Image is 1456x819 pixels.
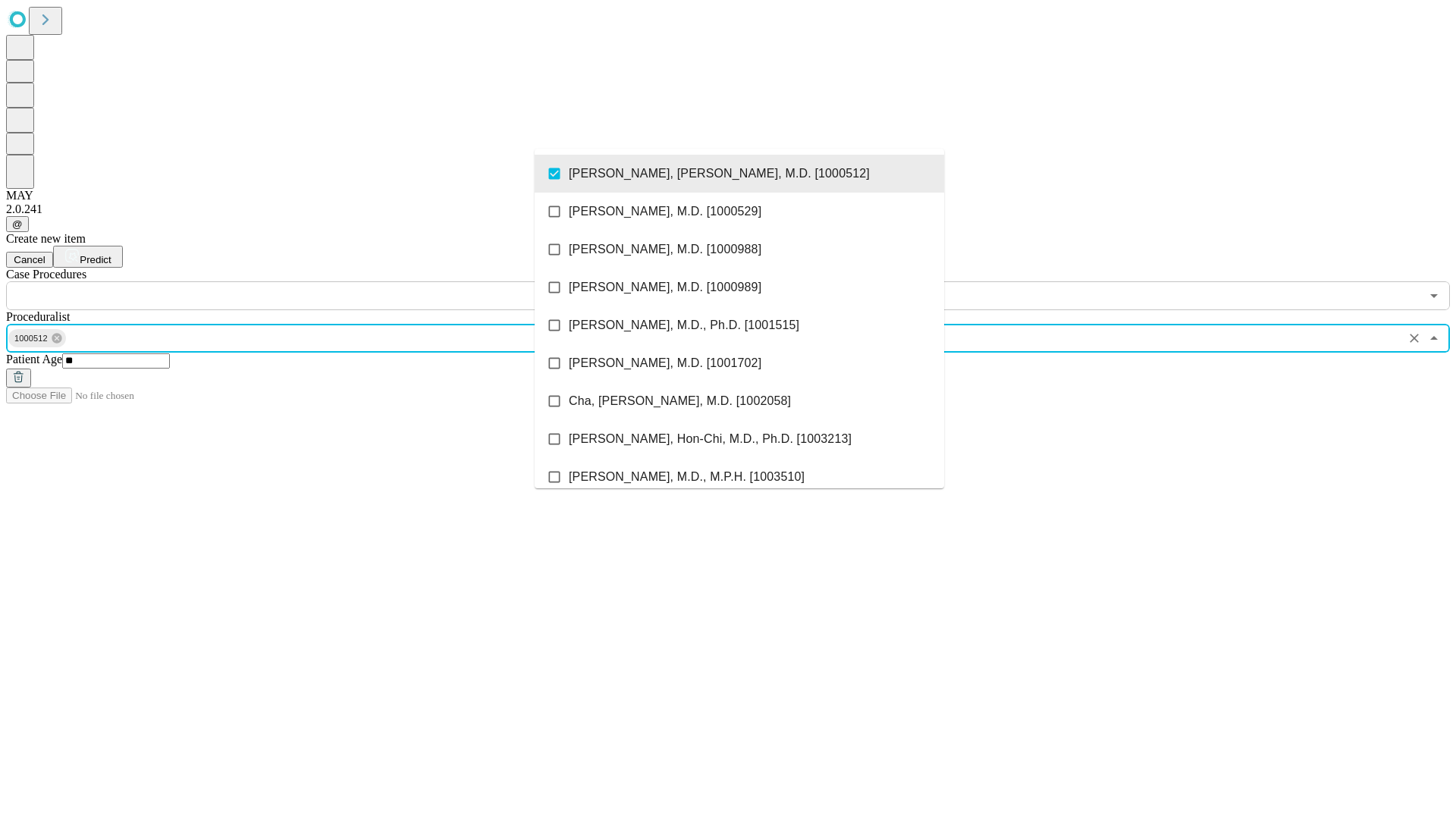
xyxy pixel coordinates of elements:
[569,468,805,486] span: [PERSON_NAME], M.D., M.P.H. [1003510]
[569,316,799,334] span: [PERSON_NAME], M.D., Ph.D. [1001515]
[1423,328,1445,349] button: Close
[569,354,761,372] span: [PERSON_NAME], M.D. [1001702]
[6,310,70,323] span: Proceduralist
[8,330,54,347] span: 1000512
[8,329,66,347] div: 1000512
[1423,285,1445,306] button: Open
[569,202,761,221] span: [PERSON_NAME], M.D. [1000529]
[6,189,1450,202] div: MAY
[6,353,62,366] span: Patient Age
[6,216,29,232] button: @
[569,430,852,448] span: [PERSON_NAME], Hon-Chi, M.D., Ph.D. [1003213]
[6,252,53,268] button: Cancel
[6,202,1450,216] div: 2.0.241
[12,218,23,230] span: @
[569,392,791,410] span: Cha, [PERSON_NAME], M.D. [1002058]
[80,254,111,265] span: Predict
[569,165,870,183] span: [PERSON_NAME], [PERSON_NAME], M.D. [1000512]
[1404,328,1425,349] button: Clear
[53,246,123,268] button: Predict
[569,278,761,297] span: [PERSON_NAME], M.D. [1000989]
[569,240,761,259] span: [PERSON_NAME], M.D. [1000988]
[6,268,86,281] span: Scheduled Procedure
[14,254,45,265] span: Cancel
[6,232,86,245] span: Create new item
